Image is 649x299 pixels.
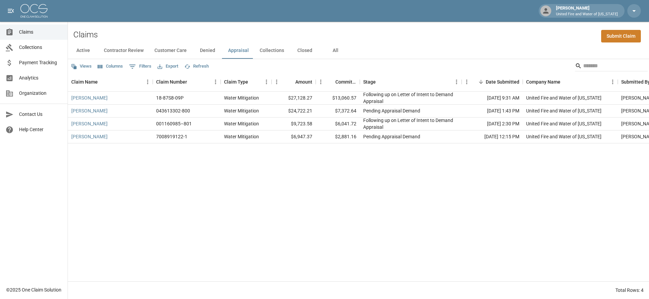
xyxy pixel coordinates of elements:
[316,105,360,118] div: $7,372.64
[248,77,258,87] button: Sort
[462,72,523,91] div: Date Submitted
[4,4,18,18] button: open drawer
[526,120,601,127] div: United Fire and Water of Louisiana
[290,42,320,59] button: Closed
[272,77,282,87] button: Menu
[261,77,272,87] button: Menu
[68,42,98,59] button: Active
[462,105,523,118] div: [DATE] 1:43 PM
[608,77,618,87] button: Menu
[360,72,462,91] div: Stage
[156,107,190,114] div: 043613302-800
[224,94,259,101] div: Water Mitigation
[272,72,316,91] div: Amount
[316,130,360,143] div: $2,881.16
[601,30,641,42] a: Submit Claim
[71,94,108,101] a: [PERSON_NAME]
[192,42,223,59] button: Denied
[376,77,385,87] button: Sort
[19,111,62,118] span: Contact Us
[553,5,620,17] div: [PERSON_NAME]
[6,286,61,293] div: © 2025 One Claim Solution
[156,72,187,91] div: Claim Number
[523,72,618,91] div: Company Name
[71,133,108,140] a: [PERSON_NAME]
[156,120,192,127] div: 001160985–801
[272,105,316,118] div: $24,722.21
[156,61,180,72] button: Export
[210,77,221,87] button: Menu
[316,77,326,87] button: Menu
[560,77,570,87] button: Sort
[272,118,316,130] div: $9,723.58
[127,61,153,72] button: Show filters
[316,118,360,130] div: $6,041.72
[71,72,98,91] div: Claim Name
[462,130,523,143] div: [DATE] 12:15 PM
[71,107,108,114] a: [PERSON_NAME]
[335,72,356,91] div: Committed Amount
[187,77,197,87] button: Sort
[286,77,295,87] button: Sort
[19,59,62,66] span: Payment Tracking
[19,29,62,36] span: Claims
[224,72,248,91] div: Claim Type
[363,72,376,91] div: Stage
[476,77,486,87] button: Sort
[363,91,458,105] div: Following up on Letter of Intent to Demand Appraisal
[326,77,335,87] button: Sort
[19,74,62,82] span: Analytics
[526,133,601,140] div: United Fire and Water of Louisiana
[320,42,351,59] button: All
[462,118,523,130] div: [DATE] 2:30 PM
[20,4,48,18] img: ocs-logo-white-transparent.png
[143,77,153,87] button: Menu
[575,60,648,73] div: Search
[153,72,221,91] div: Claim Number
[19,44,62,51] span: Collections
[295,72,312,91] div: Amount
[183,61,210,72] button: Refresh
[316,92,360,105] div: $13,060.57
[272,130,316,143] div: $6,947.37
[98,42,149,59] button: Contractor Review
[486,72,519,91] div: Date Submitted
[149,42,192,59] button: Customer Care
[224,120,259,127] div: Water Mitigation
[462,92,523,105] div: [DATE] 9:31 AM
[96,61,125,72] button: Select columns
[221,72,272,91] div: Claim Type
[71,120,108,127] a: [PERSON_NAME]
[68,42,649,59] div: dynamic tabs
[272,92,316,105] div: $27,128.27
[556,12,618,17] p: United Fire and Water of [US_STATE]
[98,77,107,87] button: Sort
[363,133,420,140] div: Pending Appraisal Demand
[615,287,644,294] div: Total Rows: 4
[69,61,93,72] button: Views
[68,72,153,91] div: Claim Name
[156,94,184,101] div: 18-87S8-09P
[73,30,98,40] h2: Claims
[19,90,62,97] span: Organization
[526,72,560,91] div: Company Name
[526,94,601,101] div: United Fire and Water of Louisiana
[156,133,187,140] div: 7008919122-1
[224,107,259,114] div: Water Mitigation
[363,117,458,130] div: Following up on Letter of Intent to Demand Appraisal
[224,133,259,140] div: Water Mitigation
[451,77,462,87] button: Menu
[363,107,420,114] div: Pending Appraisal Demand
[254,42,290,59] button: Collections
[462,77,472,87] button: Menu
[526,107,601,114] div: United Fire and Water of Louisiana
[316,72,360,91] div: Committed Amount
[19,126,62,133] span: Help Center
[223,42,254,59] button: Appraisal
